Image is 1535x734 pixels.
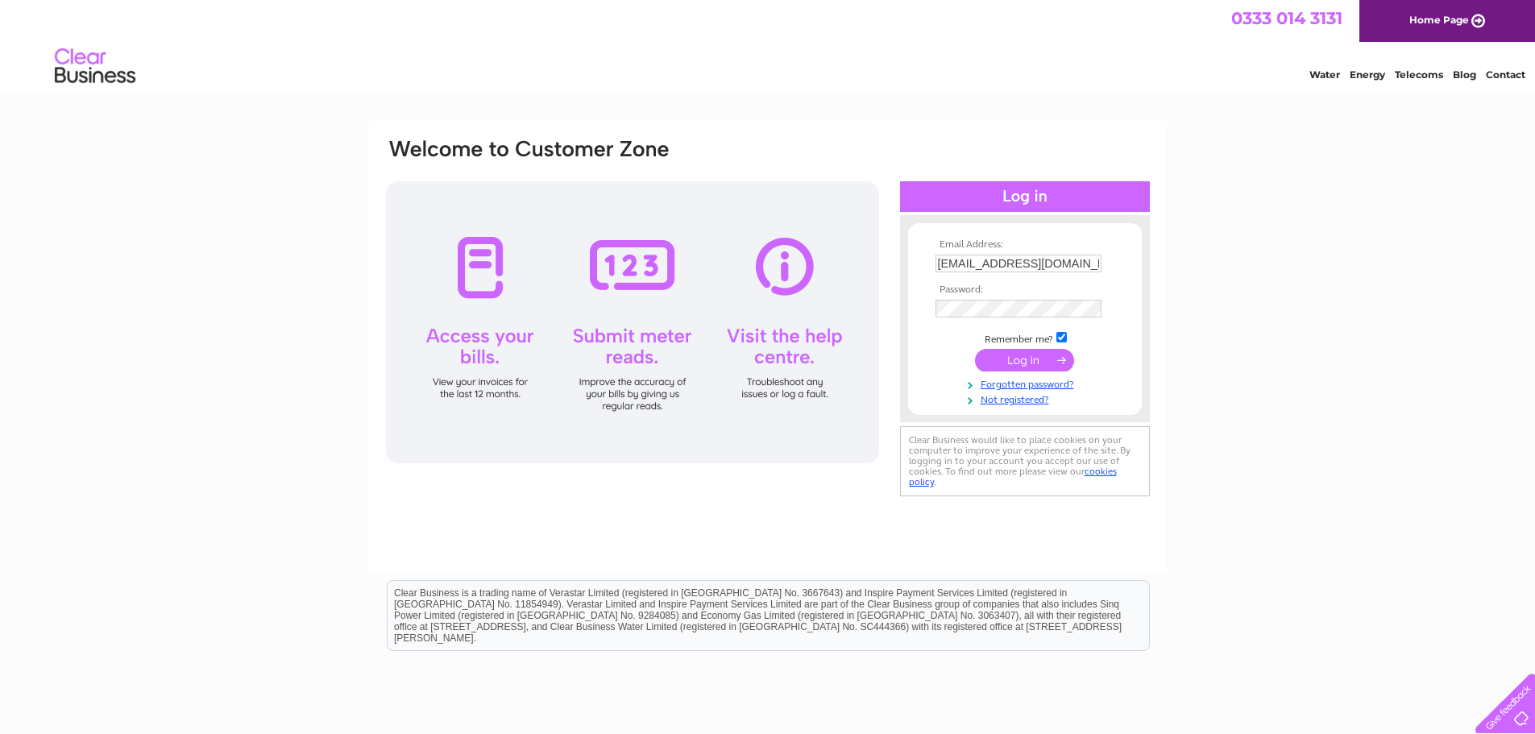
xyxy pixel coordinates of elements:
[936,375,1118,391] a: Forgotten password?
[1395,68,1443,81] a: Telecoms
[1309,68,1340,81] a: Water
[388,9,1149,78] div: Clear Business is a trading name of Verastar Limited (registered in [GEOGRAPHIC_DATA] No. 3667643...
[1453,68,1476,81] a: Blog
[931,284,1118,296] th: Password:
[936,391,1118,406] a: Not registered?
[54,42,136,91] img: logo.png
[975,349,1074,371] input: Submit
[1486,68,1525,81] a: Contact
[909,466,1117,487] a: cookies policy
[931,239,1118,251] th: Email Address:
[900,426,1150,496] div: Clear Business would like to place cookies on your computer to improve your experience of the sit...
[931,330,1118,346] td: Remember me?
[1350,68,1385,81] a: Energy
[1231,8,1342,28] a: 0333 014 3131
